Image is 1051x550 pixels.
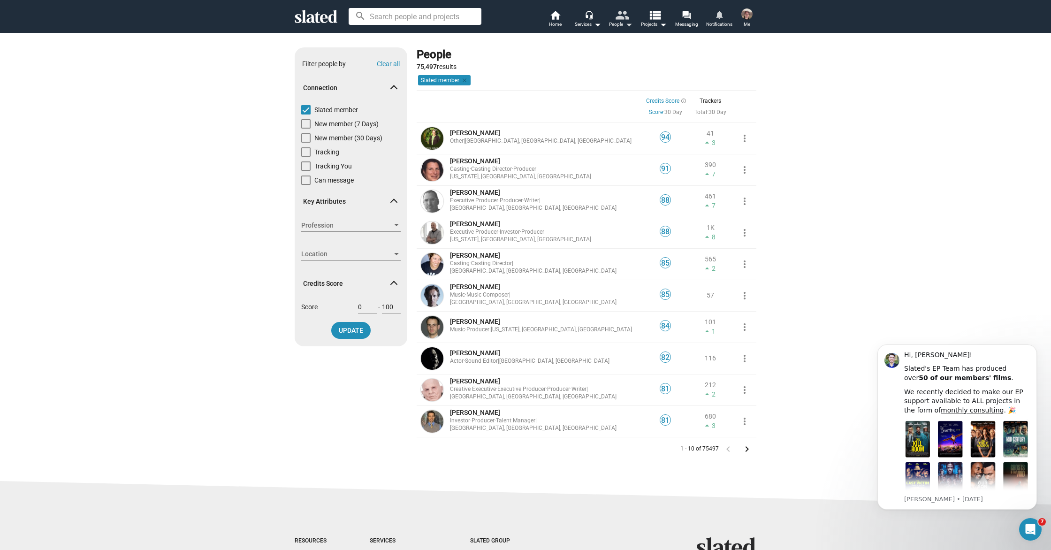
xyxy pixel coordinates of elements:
[660,416,670,425] span: 81
[421,222,443,244] img: John R...
[549,19,562,30] span: Home
[417,47,457,62] div: People
[536,166,538,172] span: |
[539,197,541,204] span: |
[450,408,640,432] a: [PERSON_NAME]Investor·Producer·Talent Manager|[GEOGRAPHIC_DATA], [GEOGRAPHIC_DATA], [GEOGRAPHIC_D...
[450,220,640,244] a: [PERSON_NAME]Executive Producer·Investor·Producer|[US_STATE], [GEOGRAPHIC_DATA], [GEOGRAPHIC_DATA]
[705,381,716,389] span: 212
[705,318,716,326] span: 101
[660,325,671,333] a: 84
[419,283,445,309] a: Volker Bertelmann
[450,252,500,259] span: [PERSON_NAME]
[575,19,601,30] div: Services
[547,386,571,392] span: Producer ·
[1019,518,1042,541] iframe: Intercom live chat
[301,249,392,259] span: Location
[421,410,443,433] img: Eric W...
[314,147,339,157] span: Tracking
[637,9,670,30] button: Projects
[450,220,500,228] span: [PERSON_NAME]
[660,196,670,205] span: 88
[648,8,662,22] mat-icon: view_list
[679,98,685,104] mat-icon: info_outline
[421,190,443,213] img: Vince Gerardis
[303,279,391,288] span: Credits Score
[739,290,750,301] mat-icon: more_vert
[649,109,663,115] a: Score
[723,443,734,455] mat-icon: keyboard_arrow_left
[702,264,712,273] mat-icon: arrow_drop_up
[450,205,617,211] span: [GEOGRAPHIC_DATA], [GEOGRAPHIC_DATA], [GEOGRAPHIC_DATA]
[690,130,731,147] a: 413
[295,105,407,190] div: Connection
[660,353,670,362] span: 82
[513,166,536,172] span: Producer
[465,137,632,144] span: [GEOGRAPHIC_DATA], [GEOGRAPHIC_DATA], [GEOGRAPHIC_DATA]
[301,221,392,230] span: Profession
[419,188,445,214] a: Vince Gerardis
[604,9,637,30] button: People
[690,318,731,336] a: 1011
[682,10,691,19] mat-icon: forum
[705,192,716,200] span: 461
[702,421,712,430] mat-icon: arrow_drop_up
[660,294,671,301] a: 85
[500,197,524,204] span: Producer ·
[450,358,465,364] span: Actor ·
[739,164,750,176] mat-icon: more_vert
[739,416,750,427] mat-icon: more_vert
[450,318,500,325] span: [PERSON_NAME]
[702,390,712,399] mat-icon: arrow_drop_up
[690,224,731,242] a: 1K8
[459,76,468,84] mat-icon: clear
[744,19,750,30] span: Me
[498,358,499,364] span: |
[660,321,670,331] span: 84
[675,19,698,30] span: Messaging
[314,119,379,129] span: New member (7 Days)
[450,283,500,290] span: [PERSON_NAME]
[664,109,682,115] a: 30 Day
[705,354,716,362] span: 116
[302,60,346,69] div: Filter people by
[739,133,750,144] mat-icon: more_vert
[660,231,671,238] a: 88
[450,260,471,267] span: Casting ·
[377,60,400,68] button: Clear all
[707,291,714,299] span: 57
[419,157,445,183] a: Alexa L. Fogel
[450,188,640,212] a: [PERSON_NAME]Executive Producer·Producer·Writer|[GEOGRAPHIC_DATA], [GEOGRAPHIC_DATA], [GEOGRAPHIC...
[470,537,534,545] div: Slated Group
[471,260,512,267] span: Casting Director
[417,63,437,70] strong: 75,497
[314,105,358,115] span: Slated member
[314,176,354,185] span: Can message
[295,219,407,269] div: Key Attributes
[419,408,445,435] a: Eric W...
[450,173,591,180] span: [US_STATE], [GEOGRAPHIC_DATA], [GEOGRAPHIC_DATA]
[544,229,546,235] span: |
[706,19,732,30] span: Notifications
[660,259,670,268] span: 85
[703,9,736,30] a: Notifications
[646,98,679,104] span: Credits Score
[694,109,707,115] a: Total
[660,164,670,174] span: 91
[419,251,445,277] a: Meagan Lewis
[450,299,617,306] span: [GEOGRAPHIC_DATA], [GEOGRAPHIC_DATA], [GEOGRAPHIC_DATA]
[472,417,496,424] span: Producer ·
[450,129,632,145] a: [PERSON_NAME]Other|[GEOGRAPHIC_DATA], [GEOGRAPHIC_DATA], [GEOGRAPHIC_DATA]
[660,420,671,427] a: 81
[450,251,640,275] a: [PERSON_NAME]Casting·Casting Director|[GEOGRAPHIC_DATA], [GEOGRAPHIC_DATA], [GEOGRAPHIC_DATA]
[419,125,445,152] a: Christopher Cibelli
[450,236,591,243] span: [US_STATE], [GEOGRAPHIC_DATA], [GEOGRAPHIC_DATA]
[549,9,561,21] mat-icon: home
[421,253,443,275] img: Meagan Lewis
[303,84,391,92] span: Connection
[295,187,407,217] mat-expansion-panel-header: Key Attributes
[419,345,445,372] a: JAMES MATHER
[500,229,521,235] span: Investor ·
